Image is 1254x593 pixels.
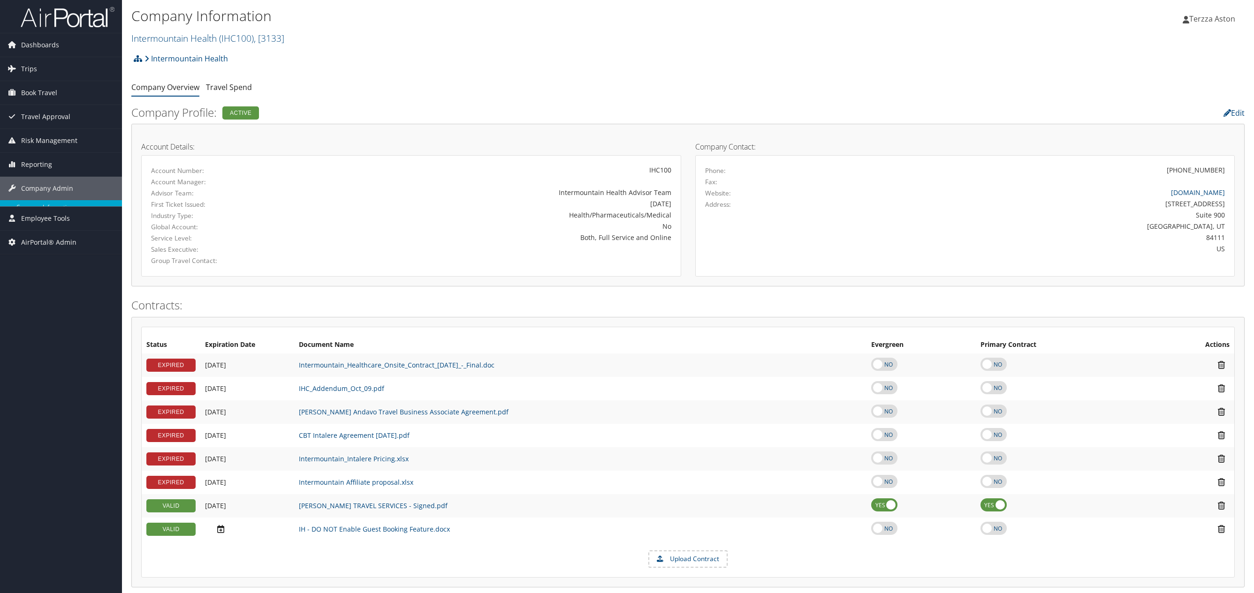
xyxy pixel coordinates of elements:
[205,501,226,510] span: [DATE]
[205,478,289,487] div: Add/Edit Date
[205,524,289,534] div: Add/Edit Date
[838,221,1225,231] div: [GEOGRAPHIC_DATA], UT
[299,525,450,533] a: IH - DO NOT Enable Guest Booking Feature.docx
[1213,407,1230,417] i: Remove Contract
[205,408,289,416] div: Add/Edit Date
[205,384,289,393] div: Add/Edit Date
[329,233,671,242] div: Both, Full Service and Online
[254,32,284,45] span: , [ 3133 ]
[21,6,114,28] img: airportal-logo.png
[299,431,410,440] a: CBT Intalere Agreement [DATE].pdf
[21,105,70,128] span: Travel Approval
[649,551,727,567] label: Upload Contract
[146,359,196,372] div: EXPIRED
[705,200,731,209] label: Address:
[151,177,315,187] label: Account Manager:
[329,188,671,197] div: Intermountain Health Advisor Team
[1213,430,1230,440] i: Remove Contract
[131,105,869,120] h2: Company Profile:
[1224,108,1245,118] a: Edit
[205,431,289,440] div: Add/Edit Date
[866,337,976,353] th: Evergreen
[299,501,448,510] a: [PERSON_NAME] TRAVEL SERVICES - Signed.pdf
[222,106,259,120] div: Active
[299,454,409,463] a: Intermountain_Intalere Pricing.xlsx
[299,360,494,369] a: Intermountain_Healthcare_Onsite_Contract_[DATE]_-_Final.doc
[146,429,196,442] div: EXPIRED
[705,177,717,187] label: Fax:
[1213,477,1230,487] i: Remove Contract
[205,502,289,510] div: Add/Edit Date
[205,360,226,369] span: [DATE]
[976,337,1146,353] th: Primary Contract
[146,499,196,512] div: VALID
[1213,383,1230,393] i: Remove Contract
[206,82,252,92] a: Travel Spend
[205,455,289,463] div: Add/Edit Date
[329,221,671,231] div: No
[205,431,226,440] span: [DATE]
[1171,188,1225,197] a: [DOMAIN_NAME]
[205,478,226,487] span: [DATE]
[146,452,196,465] div: EXPIRED
[144,49,228,68] a: Intermountain Health
[705,166,726,175] label: Phone:
[294,337,866,353] th: Document Name
[131,297,1245,313] h2: Contracts:
[21,81,57,105] span: Book Travel
[329,210,671,220] div: Health/Pharmaceuticals/Medical
[146,405,196,419] div: EXPIRED
[21,57,37,81] span: Trips
[838,210,1225,220] div: Suite 900
[838,199,1225,209] div: [STREET_ADDRESS]
[1213,524,1230,534] i: Remove Contract
[695,143,1235,150] h4: Company Contact:
[205,361,289,369] div: Add/Edit Date
[151,256,315,265] label: Group Travel Contact:
[200,337,294,353] th: Expiration Date
[205,384,226,393] span: [DATE]
[131,6,874,26] h1: Company Information
[151,188,315,198] label: Advisor Team:
[205,407,226,416] span: [DATE]
[146,523,196,536] div: VALID
[1213,360,1230,370] i: Remove Contract
[151,233,315,243] label: Service Level:
[146,382,196,395] div: EXPIRED
[1213,501,1230,510] i: Remove Contract
[1183,5,1245,33] a: Terzza Aston
[329,199,671,209] div: [DATE]
[131,82,199,92] a: Company Overview
[1213,454,1230,464] i: Remove Contract
[146,476,196,489] div: EXPIRED
[21,129,77,152] span: Risk Management
[299,384,384,393] a: IHC_Addendum_Oct_09.pdf
[151,200,315,209] label: First Ticket Issued:
[299,478,413,487] a: Intermountain Affiliate proposal.xlsx
[1189,14,1235,24] span: Terzza Aston
[141,143,681,150] h4: Account Details:
[219,32,254,45] span: ( IHC100 )
[151,245,315,254] label: Sales Executive:
[151,222,315,232] label: Global Account:
[299,407,509,416] a: [PERSON_NAME] Andavo Travel Business Associate Agreement.pdf
[151,211,315,220] label: Industry Type:
[705,188,731,198] label: Website:
[21,153,52,176] span: Reporting
[1167,165,1225,175] div: [PHONE_NUMBER]
[151,166,315,175] label: Account Number:
[21,207,70,230] span: Employee Tools
[838,244,1225,254] div: US
[329,165,671,175] div: IHC100
[205,454,226,463] span: [DATE]
[838,233,1225,242] div: 84111
[142,337,200,353] th: Status
[21,33,59,57] span: Dashboards
[1146,337,1234,353] th: Actions
[21,231,76,254] span: AirPortal® Admin
[131,32,284,45] a: Intermountain Health
[21,177,73,200] span: Company Admin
